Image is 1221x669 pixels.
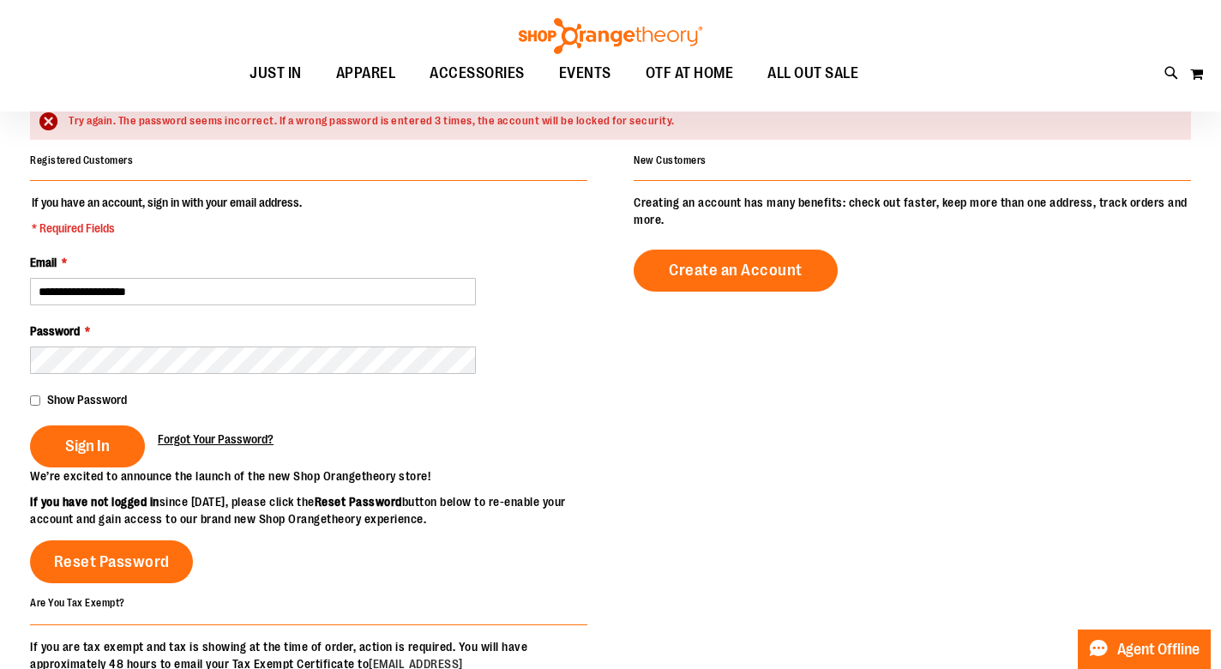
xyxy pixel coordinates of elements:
[559,54,611,93] span: EVENTS
[65,437,110,455] span: Sign In
[430,54,525,93] span: ACCESSORIES
[634,154,707,166] strong: New Customers
[30,425,145,467] button: Sign In
[158,431,274,448] a: Forgot Your Password?
[30,194,304,237] legend: If you have an account, sign in with your email address.
[30,495,159,509] strong: If you have not logged in
[30,493,610,527] p: since [DATE], please click the button below to re-enable your account and gain access to our bran...
[54,552,170,571] span: Reset Password
[30,597,125,609] strong: Are You Tax Exempt?
[30,324,80,338] span: Password
[32,220,302,237] span: * Required Fields
[69,113,1174,130] div: Try again. The password seems incorrect. If a wrong password is entered 3 times, the account will...
[47,393,127,407] span: Show Password
[158,432,274,446] span: Forgot Your Password?
[634,194,1191,228] p: Creating an account has many benefits: check out faster, keep more than one address, track orders...
[250,54,302,93] span: JUST IN
[30,467,610,485] p: We’re excited to announce the launch of the new Shop Orangetheory store!
[669,261,803,280] span: Create an Account
[1117,642,1200,658] span: Agent Offline
[1078,630,1211,669] button: Agent Offline
[516,18,705,54] img: Shop Orangetheory
[315,495,402,509] strong: Reset Password
[336,54,396,93] span: APPAREL
[646,54,734,93] span: OTF AT HOME
[30,256,57,269] span: Email
[634,250,838,292] a: Create an Account
[30,540,193,583] a: Reset Password
[767,54,858,93] span: ALL OUT SALE
[30,154,133,166] strong: Registered Customers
